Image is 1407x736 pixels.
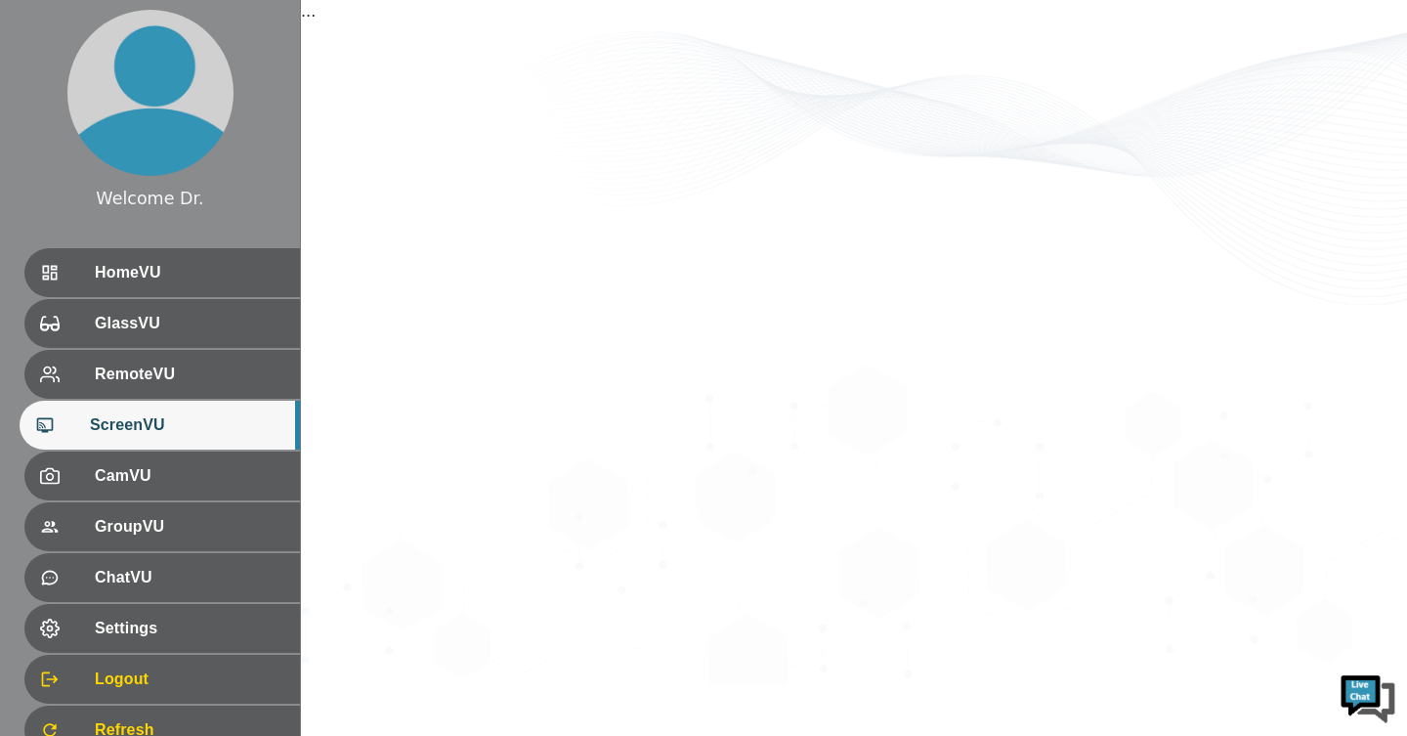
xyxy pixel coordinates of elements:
[95,617,284,640] span: Settings
[24,248,300,297] div: HomeVU
[24,502,300,551] div: GroupVU
[95,668,284,691] span: Logout
[24,350,300,399] div: RemoteVU
[95,464,284,488] span: CamVU
[95,312,284,335] span: GlassVU
[96,186,203,211] div: Welcome Dr.
[24,452,300,500] div: CamVU
[20,401,300,450] div: ScreenVU
[1339,668,1397,726] img: Chat Widget
[67,10,234,176] img: profile.png
[90,413,284,437] span: ScreenVU
[95,515,284,539] span: GroupVU
[24,553,300,602] div: ChatVU
[24,299,300,348] div: GlassVU
[95,261,284,284] span: HomeVU
[24,604,300,653] div: Settings
[95,363,284,386] span: RemoteVU
[95,566,284,589] span: ChatVU
[24,655,300,704] div: Logout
